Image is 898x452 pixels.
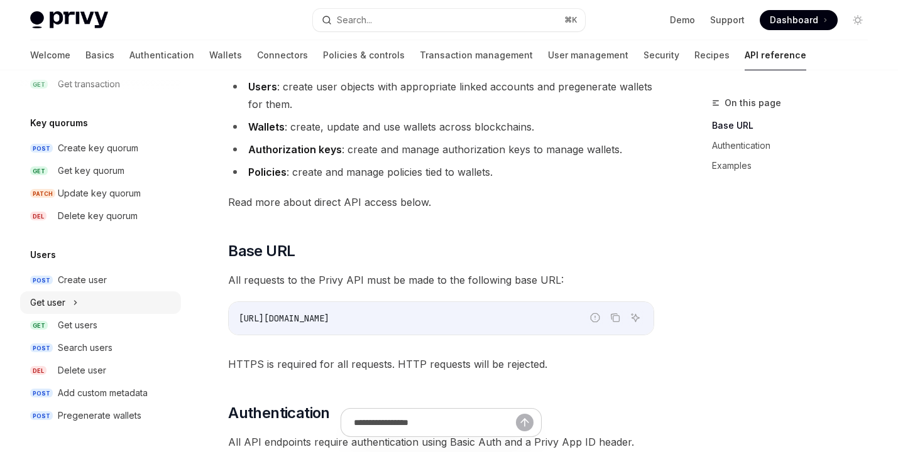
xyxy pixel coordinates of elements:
[420,40,533,70] a: Transaction management
[30,212,47,221] span: DEL
[770,14,818,26] span: Dashboard
[30,366,47,375] span: DEL
[228,355,654,373] span: HTTPS is required for all requests. HTTP requests will be rejected.
[712,136,878,156] a: Authentication
[30,116,88,131] h5: Key quorums
[712,156,878,176] a: Examples
[20,205,181,227] a: DELDelete key quorum
[228,271,654,289] span: All requests to the Privy API must be made to the following base URL:
[20,359,181,382] a: DELDelete user
[228,193,654,211] span: Read more about direct API access below.
[228,163,654,181] li: : create and manage policies tied to wallets.
[248,80,277,93] strong: Users
[58,208,138,223] div: Delete key quorum
[30,189,55,198] span: PATCH
[228,403,330,423] span: Authentication
[257,40,308,70] a: Connectors
[228,118,654,136] li: : create, update and use wallets across blockchains.
[228,141,654,158] li: : create and manage authorization keys to manage wallets.
[209,40,242,70] a: Wallets
[58,186,141,201] div: Update key quorum
[58,408,141,423] div: Pregenerate wallets
[58,141,138,156] div: Create key quorum
[30,411,53,421] span: POST
[548,40,628,70] a: User management
[30,276,53,285] span: POST
[248,143,342,156] strong: Authorization keys
[20,404,181,427] a: POSTPregenerate wallets
[710,14,745,26] a: Support
[228,241,295,261] span: Base URL
[20,269,181,291] a: POSTCreate user
[30,321,48,330] span: GET
[337,13,372,28] div: Search...
[30,247,56,262] h5: Users
[712,116,878,136] a: Base URL
[725,95,781,110] span: On this page
[627,309,643,326] button: Ask AI
[58,363,106,378] div: Delete user
[20,137,181,159] a: POSTCreate key quorum
[587,309,603,326] button: Report incorrect code
[20,314,181,336] a: GETGet users
[239,313,329,324] span: [URL][DOMAIN_NAME]
[670,14,695,26] a: Demo
[323,40,405,70] a: Policies & controls
[58,272,107,288] div: Create user
[643,40,679,70] a: Security
[30,11,108,29] img: light logo
[20,382,181,404] a: POSTAdd custom metadata
[760,10,838,30] a: Dashboard
[20,182,181,205] a: PATCHUpdate key quorum
[248,166,287,178] strong: Policies
[129,40,194,70] a: Authentication
[607,309,623,326] button: Copy the contents from the code block
[30,40,70,70] a: Welcome
[58,163,124,178] div: Get key quorum
[248,121,285,133] strong: Wallets
[20,159,181,182] a: GETGet key quorum
[58,340,112,355] div: Search users
[694,40,730,70] a: Recipes
[30,144,53,153] span: POST
[564,15,578,25] span: ⌘ K
[516,414,534,431] button: Send message
[30,295,65,310] div: Get user
[30,166,48,176] span: GET
[58,385,148,401] div: Add custom metadata
[85,40,114,70] a: Basics
[20,336,181,359] a: POSTSearch users
[848,10,868,30] button: Toggle dark mode
[313,9,586,31] button: Search...⌘K
[745,40,806,70] a: API reference
[58,318,97,333] div: Get users
[228,78,654,113] li: : create user objects with appropriate linked accounts and pregenerate wallets for them.
[30,389,53,398] span: POST
[30,343,53,353] span: POST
